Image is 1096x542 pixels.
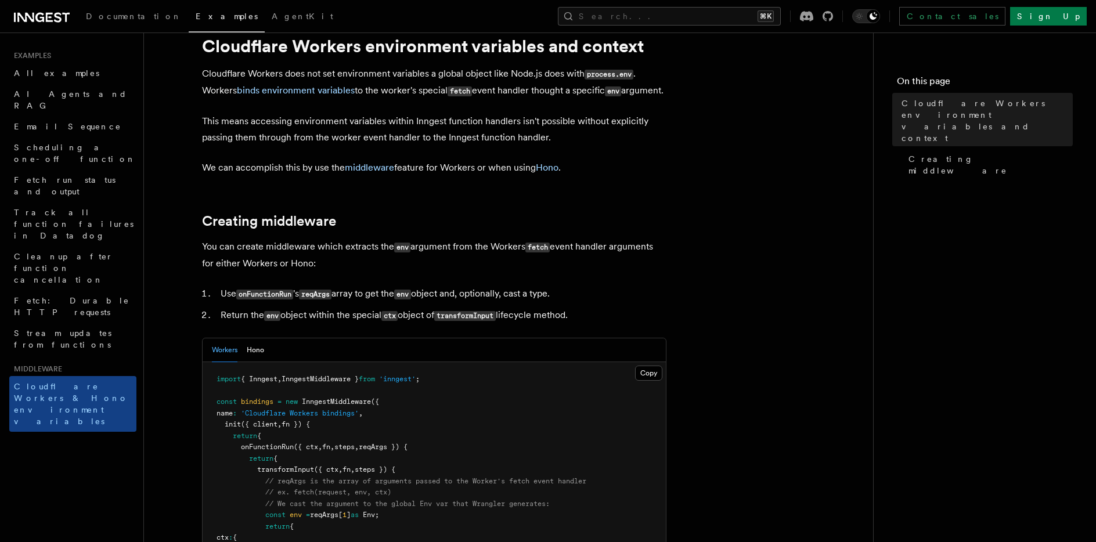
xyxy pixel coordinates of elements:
span: InngestMiddleware } [282,375,359,383]
p: This means accessing environment variables within Inngest function handlers isn't possible withou... [202,113,666,146]
button: Workers [212,338,237,362]
span: All examples [14,68,99,78]
span: , [277,420,282,428]
span: = [306,511,310,519]
span: Fetch: Durable HTTP requests [14,296,129,317]
code: fetch [525,243,550,252]
span: : [229,533,233,541]
span: , [355,443,359,451]
span: { [273,454,277,462]
span: { [290,522,294,530]
span: init [225,420,241,428]
span: return [265,522,290,530]
span: AgentKit [272,12,333,21]
span: transformInput [257,465,314,474]
span: , [330,443,334,451]
code: onFunctionRun [236,290,293,299]
p: Cloudflare Workers does not set environment variables a global object like Node.js does with . Wo... [202,66,666,99]
span: Track all function failures in Datadog [14,208,134,240]
span: Documentation [86,12,182,21]
span: ({ client [241,420,277,428]
span: ; [375,511,379,519]
span: import [217,375,241,383]
span: 'inngest' [379,375,416,383]
span: Email Sequence [14,122,121,131]
span: ({ ctx [294,443,318,451]
span: , [318,443,322,451]
span: ({ [371,398,379,406]
span: Cleanup after function cancellation [14,252,113,284]
code: reqArgs [299,290,331,299]
span: // ex. fetch(request, env, ctx) [265,488,391,496]
span: env [290,511,302,519]
button: Hono [247,338,264,362]
h1: Cloudflare Workers environment variables and context [202,35,666,56]
button: Copy [635,366,662,381]
span: = [277,398,282,406]
a: Contact sales [899,7,1005,26]
span: Scheduling a one-off function [14,143,136,164]
a: Cloudflare Workers environment variables and context [897,93,1073,149]
span: new [286,398,298,406]
a: Sign Up [1010,7,1087,26]
a: Email Sequence [9,116,136,137]
span: InngestMiddleware [302,398,371,406]
a: All examples [9,63,136,84]
a: Hono [536,162,558,173]
a: Cloudflare Workers & Hono environment variables [9,376,136,432]
span: Examples [196,12,258,21]
span: name [217,409,233,417]
span: Cloudflare Workers & Hono environment variables [14,382,128,426]
span: steps [334,443,355,451]
span: , [359,409,363,417]
code: fetch [448,86,472,96]
span: reqArgs }) { [359,443,408,451]
span: { [233,533,237,541]
a: Scheduling a one-off function [9,137,136,169]
a: Documentation [79,3,189,31]
span: 'Cloudflare Workers bindings' [241,409,359,417]
span: Middleware [9,364,62,374]
a: Fetch: Durable HTTP requests [9,290,136,323]
kbd: ⌘K [758,10,774,22]
code: env [394,243,410,252]
span: { Inngest [241,375,277,383]
span: , [338,465,342,474]
button: Toggle dark mode [852,9,880,23]
code: env [394,290,410,299]
span: Fetch run status and output [14,175,116,196]
a: binds environment variables [237,85,355,96]
span: Env [363,511,375,519]
h4: On this page [897,74,1073,93]
span: fn [342,465,351,474]
a: Creating middleware [904,149,1073,181]
li: Return the object within the special object of lifecycle method. [217,307,666,324]
span: steps }) { [355,465,395,474]
a: Stream updates from functions [9,323,136,355]
span: from [359,375,375,383]
code: env [605,86,621,96]
a: Examples [189,3,265,32]
span: Examples [9,51,51,60]
span: return [233,432,257,440]
a: Creating middleware [202,213,336,229]
li: Use 's array to get the object and, optionally, cast a type. [217,286,666,302]
span: Cloudflare Workers environment variables and context [902,97,1073,144]
span: onFunctionRun [241,443,294,451]
span: Stream updates from functions [14,328,111,349]
span: , [277,375,282,383]
span: const [265,511,286,519]
button: Search...⌘K [558,7,781,26]
code: env [264,311,280,321]
span: as [351,511,359,519]
span: ] [347,511,351,519]
span: AI Agents and RAG [14,89,127,110]
span: return [249,454,273,462]
code: process.env [585,70,633,80]
code: transformInput [434,311,495,321]
a: Fetch run status and output [9,169,136,202]
code: ctx [381,311,398,321]
span: ; [416,375,420,383]
span: reqArgs[ [310,511,342,519]
p: We can accomplish this by use the feature for Workers or when using . [202,160,666,176]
